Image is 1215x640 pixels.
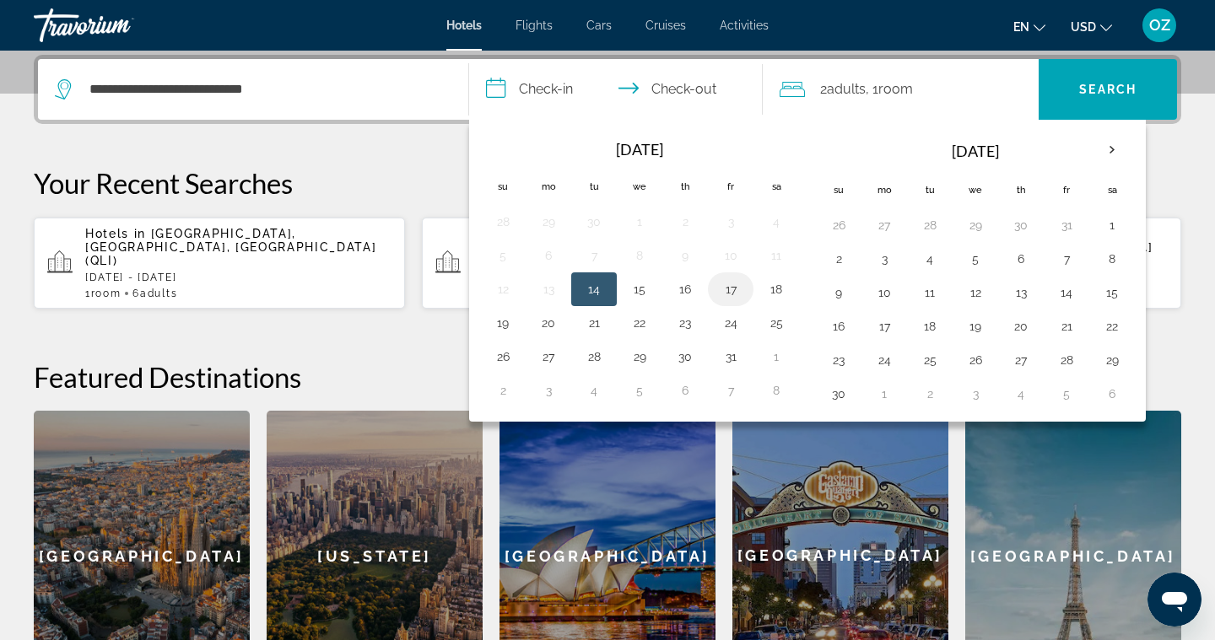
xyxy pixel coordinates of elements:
button: Select check in and out date [469,59,763,120]
button: Day 30 [672,345,699,368]
button: Day 3 [871,247,898,271]
button: Day 15 [1099,281,1126,304]
button: Day 30 [580,210,607,234]
button: Day 2 [916,382,943,406]
button: Day 31 [1053,213,1080,237]
a: Activities [720,19,769,32]
button: Day 5 [626,379,653,402]
a: Cars [586,19,612,32]
button: Day 8 [763,379,790,402]
button: Day 17 [871,315,898,338]
button: Day 11 [916,281,943,304]
button: Day 29 [1099,348,1126,372]
button: Day 5 [962,247,989,271]
button: Day 28 [916,213,943,237]
a: Travorium [34,3,202,47]
button: Day 3 [962,382,989,406]
button: Day 13 [1007,281,1034,304]
button: Day 9 [825,281,852,304]
button: Day 28 [489,210,516,234]
button: Day 26 [825,213,852,237]
button: Day 4 [580,379,607,402]
button: Day 3 [717,210,744,234]
button: Day 4 [916,247,943,271]
button: Day 19 [489,311,516,335]
button: Day 16 [825,315,852,338]
button: Day 7 [580,244,607,267]
span: Search [1079,83,1137,96]
button: Day 16 [672,277,699,301]
button: Day 22 [626,311,653,335]
button: Day 6 [1007,247,1034,271]
button: Day 25 [763,311,790,335]
button: Day 28 [580,345,607,368]
button: Next month [1089,131,1135,169]
input: Search hotel destination [88,77,443,102]
button: Day 23 [825,348,852,372]
button: Day 30 [825,382,852,406]
button: Day 6 [535,244,562,267]
span: Hotels in [85,227,146,240]
button: Day 6 [1099,382,1126,406]
button: Day 5 [489,244,516,267]
button: Day 8 [626,244,653,267]
a: Cruises [645,19,686,32]
iframe: Кнопка запуска окна обмена сообщениями [1147,573,1201,627]
button: Day 5 [1053,382,1080,406]
button: Day 19 [962,315,989,338]
span: USD [1071,20,1096,34]
button: Day 7 [717,379,744,402]
p: [DATE] - [DATE] [85,272,391,283]
button: Day 1 [871,382,898,406]
button: Day 7 [1053,247,1080,271]
a: Flights [516,19,553,32]
button: Day 22 [1099,315,1126,338]
button: Day 13 [535,277,562,301]
button: Day 28 [1053,348,1080,372]
button: Day 12 [962,281,989,304]
button: Day 14 [1053,281,1080,304]
button: Day 1 [626,210,653,234]
button: Hotels in [GEOGRAPHIC_DATA], [GEOGRAPHIC_DATA], [GEOGRAPHIC_DATA] (QLI)[DATE] - [DATE]1Room2Adults [422,217,793,309]
button: Day 9 [672,244,699,267]
button: Day 8 [1099,247,1126,271]
button: Day 20 [535,311,562,335]
button: Day 4 [1007,382,1034,406]
button: Hotels in [GEOGRAPHIC_DATA], [GEOGRAPHIC_DATA], [GEOGRAPHIC_DATA] (QLI)[DATE] - [DATE]1Room6Adults [34,217,405,309]
span: OZ [1149,17,1170,34]
div: Search widget [38,59,1177,120]
button: Day 30 [1007,213,1034,237]
button: Day 12 [489,277,516,301]
span: 1 [85,288,121,299]
th: [DATE] [526,131,753,168]
button: Day 26 [489,345,516,368]
a: Hotels [446,19,482,32]
button: Day 1 [1099,213,1126,237]
button: Day 17 [717,277,744,301]
button: Day 25 [916,348,943,372]
button: Day 21 [1053,315,1080,338]
button: Travelers: 2 adults, 0 children [763,59,1039,120]
span: Adults [140,288,177,299]
span: [GEOGRAPHIC_DATA], [GEOGRAPHIC_DATA], [GEOGRAPHIC_DATA] (QLI) [85,227,376,267]
button: Day 10 [871,281,898,304]
span: 2 [820,78,866,101]
span: Room [878,81,913,97]
table: Left calendar grid [480,131,799,407]
span: , 1 [866,78,913,101]
button: Day 18 [916,315,943,338]
button: Change language [1013,14,1045,39]
button: Search [1039,59,1177,120]
p: Your Recent Searches [34,166,1181,200]
button: Day 29 [535,210,562,234]
button: Day 18 [763,277,790,301]
button: User Menu [1137,8,1181,43]
button: Day 2 [672,210,699,234]
h2: Featured Destinations [34,360,1181,394]
button: Change currency [1071,14,1112,39]
button: Day 1 [763,345,790,368]
button: Day 31 [717,345,744,368]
